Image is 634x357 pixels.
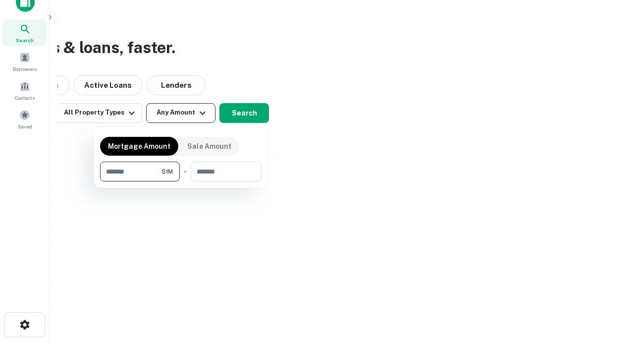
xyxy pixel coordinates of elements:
[584,278,634,325] iframe: Chat Widget
[187,141,231,152] p: Sale Amount
[184,162,187,181] div: -
[161,167,173,176] span: $1M
[108,141,170,152] p: Mortgage Amount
